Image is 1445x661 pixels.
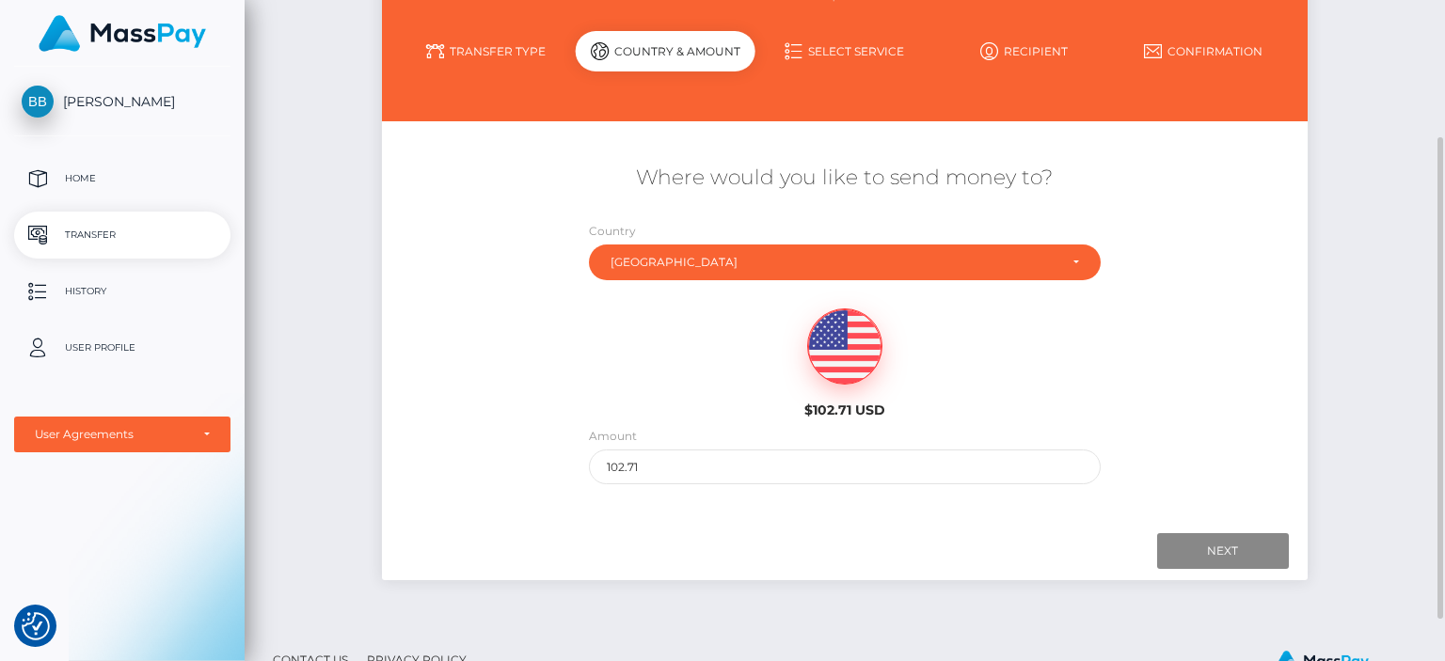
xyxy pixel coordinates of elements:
[22,165,223,193] p: Home
[611,255,1057,270] div: [GEOGRAPHIC_DATA]
[808,309,881,385] img: USD.png
[730,402,959,418] h6: $102.71 USD
[1114,35,1294,68] a: Confirmation
[589,223,636,240] label: Country
[589,449,1101,484] input: Amount to send in USD (Maximum: 102.71)
[14,155,230,202] a: Home
[755,35,935,68] a: Select Service
[14,212,230,259] a: Transfer
[35,427,189,442] div: User Agreements
[22,221,223,249] p: Transfer
[22,612,50,640] img: Revisit consent button
[14,268,230,315] a: History
[39,15,206,52] img: MassPay
[22,334,223,362] p: User Profile
[1157,533,1289,569] input: Next
[589,244,1101,280] button: Austria
[14,324,230,371] a: User Profile
[589,428,637,445] label: Amount
[22,277,223,306] p: History
[22,612,50,640] button: Consent Preferences
[576,35,755,84] a: Country & Amount
[14,93,230,110] span: [PERSON_NAME]
[934,35,1114,68] a: Recipient
[396,35,576,68] a: Transfer Type
[396,164,1293,193] h5: Where would you like to send money to?
[576,31,755,71] div: Country & Amount
[14,417,230,452] button: User Agreements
